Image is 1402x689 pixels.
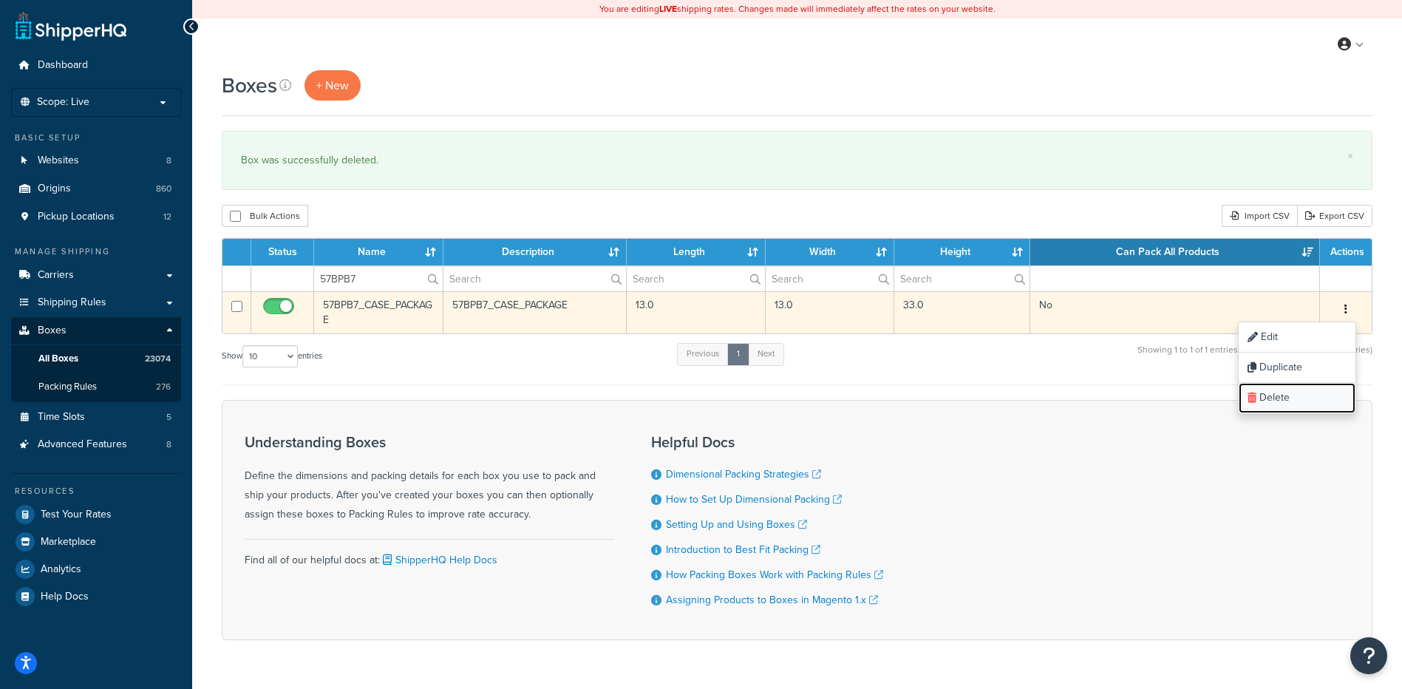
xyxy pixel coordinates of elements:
li: All Boxes [11,345,181,373]
span: Help Docs [41,591,89,603]
th: Can Pack All Products : activate to sort column descending [1030,239,1320,265]
th: Actions [1320,239,1372,265]
a: Introduction to Best Fit Packing [666,542,820,557]
a: Pickup Locations 12 [11,203,181,231]
span: Time Slots [38,411,85,424]
input: Search [627,266,765,291]
input: Search [766,266,893,291]
th: Height : activate to sort column ascending [894,239,1030,265]
span: + New [316,77,349,94]
a: Packing Rules 276 [11,373,181,401]
a: All Boxes 23074 [11,345,181,373]
span: All Boxes [38,353,78,365]
a: Edit [1239,322,1355,353]
td: 13.0 [627,291,766,333]
th: Name : activate to sort column ascending [314,239,443,265]
span: Shipping Rules [38,296,106,309]
span: Scope: Live [37,96,89,109]
label: Show entries [222,345,322,367]
b: LIVE [659,2,677,16]
h3: Understanding Boxes [245,434,614,450]
li: Websites [11,147,181,174]
div: Resources [11,485,181,498]
span: Websites [38,155,79,167]
span: Dashboard [38,59,88,72]
li: Packing Rules [11,373,181,401]
a: Next [748,343,784,365]
span: 8 [166,438,171,451]
a: 1 [727,343,749,365]
span: Advanced Features [38,438,127,451]
input: Search [314,266,443,291]
a: How Packing Boxes Work with Packing Rules [666,567,883,583]
input: Search [894,266,1030,291]
li: Origins [11,175,181,203]
span: Origins [38,183,71,195]
a: Export CSV [1297,205,1372,227]
a: Origins 860 [11,175,181,203]
span: Boxes [38,325,67,337]
th: Length : activate to sort column ascending [627,239,766,265]
a: Advanced Features 8 [11,431,181,458]
select: Showentries [242,345,298,367]
td: 13.0 [766,291,894,333]
h1: Boxes [222,71,277,100]
a: ShipperHQ Home [16,11,126,41]
td: 57BPB7_CASE_PACKAGE [443,291,627,333]
li: Shipping Rules [11,289,181,316]
span: 8 [166,155,171,167]
a: Duplicate [1239,353,1355,383]
a: × [1347,150,1353,162]
li: Boxes [11,317,181,401]
span: Analytics [41,563,81,576]
a: Analytics [11,556,181,583]
a: Delete [1239,383,1355,413]
span: Marketplace [41,536,96,549]
a: Boxes [11,317,181,344]
input: Search [443,266,627,291]
button: Open Resource Center [1350,637,1387,674]
span: 860 [156,183,171,195]
span: 5 [166,411,171,424]
a: Time Slots 5 [11,404,181,431]
span: Packing Rules [38,381,97,393]
a: Carriers [11,262,181,289]
div: Find all of our helpful docs at: [245,539,614,570]
div: Define the dimensions and packing details for each box you use to pack and ship your products. Af... [245,434,614,524]
a: ShipperHQ Help Docs [380,552,497,568]
span: Carriers [38,269,74,282]
a: Help Docs [11,583,181,610]
span: 12 [163,211,171,223]
a: Marketplace [11,529,181,555]
div: Basic Setup [11,132,181,144]
span: Test Your Rates [41,509,112,521]
li: Time Slots [11,404,181,431]
div: Box was successfully deleted. [241,150,1353,171]
a: Dashboard [11,52,181,79]
div: Showing 1 to 1 of 1 entries (filtered from 23,074 total entries) [1137,342,1372,373]
th: Width : activate to sort column ascending [766,239,894,265]
h3: Helpful Docs [651,434,883,450]
a: Previous [677,343,729,365]
a: How to Set Up Dimensional Packing [666,492,842,507]
a: Assigning Products to Boxes in Magento 1.x [666,592,878,608]
button: Bulk Actions [222,205,308,227]
span: 276 [156,381,171,393]
a: Test Your Rates [11,501,181,528]
div: Import CSV [1222,205,1297,227]
span: 23074 [145,353,171,365]
td: 33.0 [894,291,1030,333]
td: 57BPB7_CASE_PACKAGE [314,291,443,333]
li: Advanced Features [11,431,181,458]
div: Manage Shipping [11,245,181,258]
th: Status [251,239,314,265]
a: Setting Up and Using Boxes [666,517,807,532]
span: Pickup Locations [38,211,115,223]
a: Websites 8 [11,147,181,174]
a: Dimensional Packing Strategies [666,466,821,482]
